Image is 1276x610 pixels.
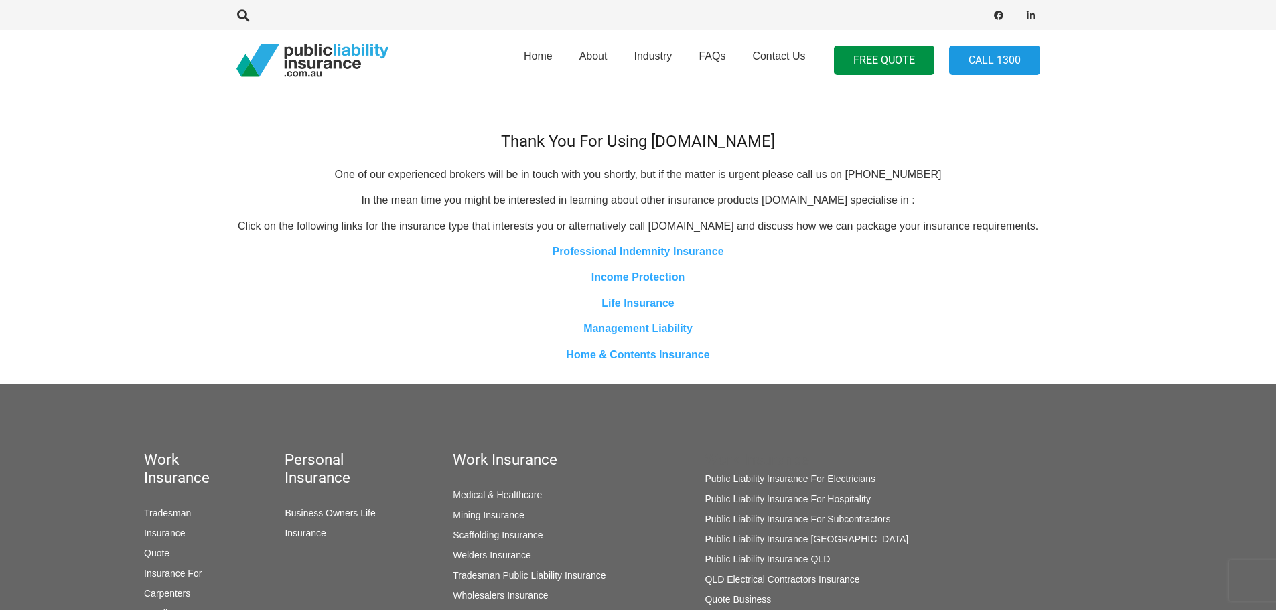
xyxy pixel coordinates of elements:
[699,50,725,62] span: FAQs
[705,554,830,564] a: Public Liability Insurance QLD
[579,50,608,62] span: About
[144,451,208,487] h5: Work Insurance
[236,167,1040,182] p: One of our experienced brokers will be in touch with you shortly, but if the matter is urgent ple...
[1021,6,1040,25] a: LinkedIn
[566,26,621,94] a: About
[705,451,964,469] h5: Work Insurance
[236,219,1040,234] p: Click on the following links for the insurance type that interests you or alternatively call [DOM...
[705,594,771,605] a: Quote Business
[144,508,191,558] a: Tradesman Insurance Quote
[583,323,693,334] a: Management Liability
[620,26,685,94] a: Industry
[236,193,1040,208] p: In the mean time you might be interested in learning about other insurance products [DOMAIN_NAME]...
[453,570,606,581] a: Tradesman Public Liability Insurance
[230,9,257,21] a: Search
[949,46,1040,76] a: Call 1300
[453,550,530,560] a: Welders Insurance
[566,349,709,360] a: Home & Contents Insurance
[705,574,859,585] a: QLD Electrical Contractors Insurance
[552,246,723,257] a: Professional Indemnity Insurance
[453,489,542,500] a: Medical & Healthcare
[285,508,375,538] a: Business Owners Life Insurance
[752,50,805,62] span: Contact Us
[705,473,875,484] a: Public Liability Insurance For Electricians
[685,26,739,94] a: FAQs
[524,50,553,62] span: Home
[591,271,685,283] a: Income Protection
[834,46,934,76] a: FREE QUOTE
[144,568,202,599] a: Insurance For Carpenters
[705,534,908,544] a: Public Liability Insurance [GEOGRAPHIC_DATA]
[453,510,524,520] a: Mining Insurance
[601,297,674,309] a: Life Insurance
[285,451,376,487] h5: Personal Insurance
[705,514,890,524] a: Public Liability Insurance For Subcontractors
[453,451,628,469] h5: Work Insurance
[453,530,543,540] a: Scaffolding Insurance
[453,590,548,601] a: Wholesalers Insurance
[236,44,388,77] a: pli_logotransparent
[705,493,870,504] a: Public Liability Insurance For Hospitality
[236,132,1040,151] h4: Thank You For Using [DOMAIN_NAME]
[989,6,1008,25] a: Facebook
[634,50,672,62] span: Industry
[510,26,566,94] a: Home
[739,26,819,94] a: Contact Us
